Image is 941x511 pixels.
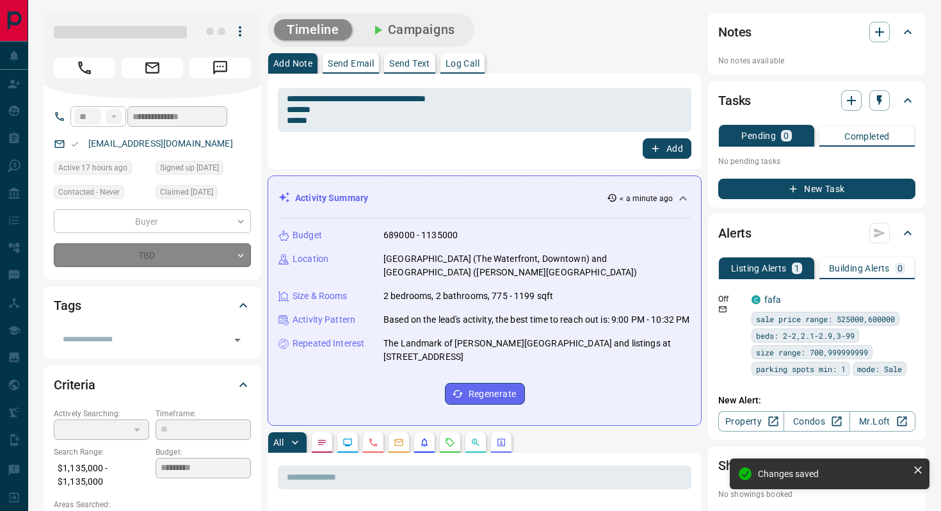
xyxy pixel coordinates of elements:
div: TBD [54,243,251,267]
h2: Notes [718,22,752,42]
svg: Opportunities [470,437,481,448]
a: Property [718,411,784,432]
p: [GEOGRAPHIC_DATA] (The Waterfront, Downtown) and [GEOGRAPHIC_DATA] ([PERSON_NAME][GEOGRAPHIC_DATA]) [383,252,691,279]
button: Timeline [274,19,352,40]
div: Activity Summary< a minute ago [278,186,691,210]
div: Buyer [54,209,251,233]
div: Tue Aug 12 2025 [54,161,149,179]
div: Tasks [718,85,915,116]
p: Timeframe: [156,408,251,419]
h2: Alerts [718,223,752,243]
div: Showings [718,450,915,481]
p: Send Text [389,59,430,68]
a: fafa [764,295,782,305]
svg: Agent Actions [496,437,506,448]
p: Add Note [273,59,312,68]
span: Email [122,58,183,78]
p: < a minute ago [620,193,673,204]
p: Building Alerts [829,264,890,273]
div: Alerts [718,218,915,248]
span: Claimed [DATE] [160,186,213,199]
p: Location [293,252,328,266]
svg: Email [718,305,727,314]
button: Add [643,138,691,159]
span: mode: Sale [857,362,902,375]
div: Notes [718,17,915,47]
span: Call [54,58,115,78]
svg: Requests [445,437,455,448]
p: All [273,438,284,447]
p: Pending [741,131,776,140]
p: Off [718,293,744,305]
p: No pending tasks [718,152,915,171]
span: Message [189,58,251,78]
p: 0 [784,131,789,140]
div: Criteria [54,369,251,400]
p: Actively Searching: [54,408,149,419]
svg: Emails [394,437,404,448]
h2: Showings [718,455,773,476]
div: Changes saved [758,469,908,479]
p: Areas Searched: [54,499,251,510]
svg: Lead Browsing Activity [342,437,353,448]
p: 2 bedrooms, 2 bathrooms, 775 - 1199 sqft [383,289,553,303]
p: 689000 - 1135000 [383,229,458,242]
svg: Listing Alerts [419,437,430,448]
span: Signed up [DATE] [160,161,219,174]
p: Completed [844,132,890,141]
p: Repeated Interest [293,337,364,350]
a: Mr.Loft [849,411,915,432]
div: Wed Nov 06 2024 [156,185,251,203]
span: parking spots min: 1 [756,362,846,375]
h2: Tags [54,295,81,316]
button: Campaigns [357,19,468,40]
button: Regenerate [445,383,525,405]
button: Open [229,331,246,349]
p: No notes available [718,55,915,67]
span: Contacted - Never [58,186,120,199]
p: New Alert: [718,394,915,407]
div: Wed Jan 27 2016 [156,161,251,179]
span: sale price range: 525000,600000 [756,312,895,325]
button: New Task [718,179,915,199]
span: beds: 2-2,2.1-2.9,3-99 [756,329,855,342]
svg: Notes [317,437,327,448]
p: $1,135,000 - $1,135,000 [54,458,149,492]
span: Active 17 hours ago [58,161,127,174]
span: size range: 700,999999999 [756,346,868,359]
p: 1 [794,264,800,273]
div: condos.ca [752,295,760,304]
h2: Tasks [718,90,751,111]
p: Budget [293,229,322,242]
div: Tags [54,290,251,321]
svg: Calls [368,437,378,448]
p: Search Range: [54,446,149,458]
p: No showings booked [718,489,915,500]
p: Activity Summary [295,191,368,205]
a: Condos [784,411,849,432]
p: Send Email [328,59,374,68]
p: Log Call [446,59,479,68]
p: Based on the lead's activity, the best time to reach out is: 9:00 PM - 10:32 PM [383,313,689,327]
p: Budget: [156,446,251,458]
p: Activity Pattern [293,313,355,327]
p: Listing Alerts [731,264,787,273]
p: Size & Rooms [293,289,348,303]
a: [EMAIL_ADDRESS][DOMAIN_NAME] [88,138,233,149]
h2: Criteria [54,375,95,395]
p: 0 [897,264,903,273]
p: The Landmark of [PERSON_NAME][GEOGRAPHIC_DATA] and listings at [STREET_ADDRESS] [383,337,691,364]
svg: Email Valid [70,140,79,149]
